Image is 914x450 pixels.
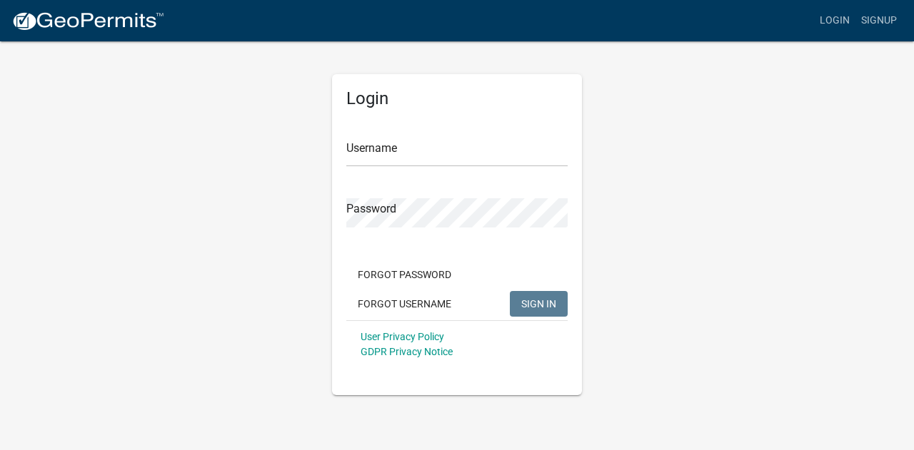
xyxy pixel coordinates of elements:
button: Forgot Username [346,291,463,317]
a: Login [814,7,855,34]
button: SIGN IN [510,291,568,317]
a: Signup [855,7,903,34]
h5: Login [346,88,568,109]
a: User Privacy Policy [361,331,444,342]
span: SIGN IN [521,297,556,309]
button: Forgot Password [346,262,463,287]
a: GDPR Privacy Notice [361,346,453,357]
